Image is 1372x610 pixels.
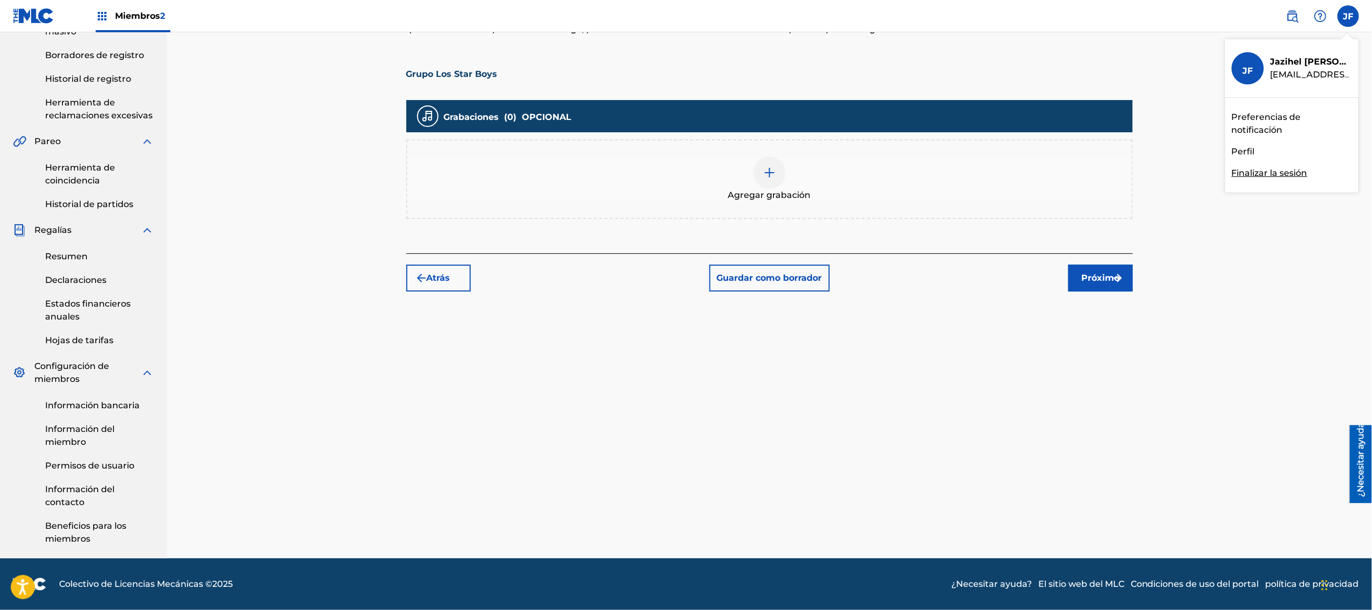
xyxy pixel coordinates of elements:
[115,11,160,21] font: Miembros
[45,334,154,347] a: Hojas de tarifas
[45,96,154,122] a: Herramienta de reclamaciones excesivas
[13,8,54,24] img: Logotipo del MLC
[45,198,154,211] a: Historial de partidos
[1038,578,1124,591] a: El sitio web del MLC
[45,275,106,285] font: Declaraciones
[13,578,46,591] img: logo
[415,272,428,285] img: 7ee5dd4eb1f8a8e3ef2f.svg
[1232,146,1255,157] font: Perfil
[1318,558,1372,610] iframe: Widget de chat
[160,11,165,21] font: 2
[45,50,144,60] font: Borradores de registro
[13,135,26,148] img: Pareo
[1282,5,1303,27] a: Búsqueda pública
[951,579,1032,589] font: ¿Necesitar ayuda?
[34,136,61,146] font: Pareo
[13,224,26,237] img: Regalías
[1270,56,1302,67] font: Jazihel
[45,274,154,287] a: Declaraciones
[45,424,114,447] font: Información del miembro
[763,166,776,179] img: agregar
[1243,66,1253,76] font: JF
[45,459,154,472] a: Permisos de usuario
[1038,579,1124,589] font: El sitio web del MLC
[717,273,822,283] font: Guardar como borrador
[45,97,153,120] font: Herramienta de reclamaciones excesivas
[212,579,233,589] font: 2025
[45,199,133,209] font: Historial de partidos
[45,521,126,544] font: Beneficios para los miembros
[1270,55,1352,68] p: Jazihel Flores Romero
[45,484,114,507] font: Información del contacto
[1286,10,1299,23] img: buscar
[141,224,154,237] img: expandir
[45,400,140,410] font: Información bancaria
[45,73,154,86] a: Historial de registro
[45,250,154,263] a: Resumen
[728,190,811,200] font: Agregar grabación
[45,299,131,322] font: Estados financieros anuales
[522,112,572,122] font: OPCIONAL
[1232,111,1352,137] a: Preferencias de notificación
[406,69,498,79] font: Grupo Los Star Boys
[45,74,131,84] font: Historial de registro
[951,578,1032,591] a: ¿Necesitar ayuda?
[1270,68,1352,81] p: jhacyfrj@gmail.com
[45,162,115,186] font: Herramienta de coincidencia
[1338,5,1359,27] div: Menú de usuario
[427,273,450,283] font: Atrás
[45,161,154,187] a: Herramienta de coincidencia
[505,112,508,122] font: (
[1131,578,1259,591] a: Condiciones de uso del portal
[444,112,499,122] font: Grabaciones
[421,110,434,123] img: grabación
[1310,5,1331,27] div: Ayuda
[141,135,154,148] img: expandir
[45,49,154,62] a: Borradores de registro
[1266,578,1359,591] a: política de privacidad
[1321,569,1328,601] div: Arrastrar
[34,225,71,235] font: Regalías
[45,483,154,509] a: Información del contacto
[45,297,154,323] a: Estados financieros anuales
[34,361,109,384] font: Configuración de miembros
[141,366,154,379] img: expandir
[1232,168,1308,178] font: Finalizar la sesión
[45,520,154,545] a: Beneficios para los miembros
[1342,425,1372,503] iframe: Centro de recursos
[1081,273,1119,283] font: Próximo
[1232,112,1301,135] font: Preferencias de notificación
[45,423,154,449] a: Información del miembro
[45,335,113,345] font: Hojas de tarifas
[45,399,154,412] a: Información bancaria
[45,460,134,471] font: Permisos de usuario
[13,366,26,379] img: Configuración de miembros
[1131,579,1259,589] font: Condiciones de uso del portal
[508,112,514,122] font: 0
[1068,265,1133,292] button: Próximo
[1266,579,1359,589] font: política de privacidad
[1111,272,1124,285] img: f7272a7cc735f4ea7f67.svg
[1314,10,1327,23] img: ayuda
[45,251,88,261] font: Resumen
[709,265,830,292] button: Guardar como borrador
[1232,145,1255,158] a: Perfil
[59,579,212,589] font: Colectivo de Licencias Mecánicas ©
[406,265,471,292] button: Atrás
[96,10,109,23] img: Top Rightsholders
[514,112,517,122] font: )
